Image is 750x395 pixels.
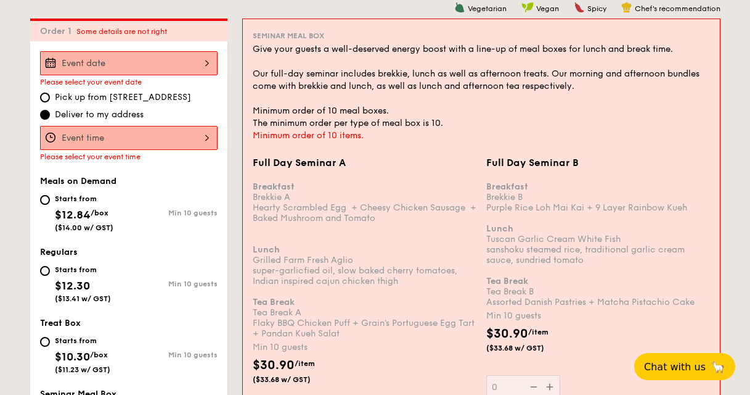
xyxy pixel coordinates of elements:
[40,318,81,328] span: Treat Box
[253,157,346,168] span: Full Day Seminar A
[521,2,534,13] img: icon-vegan.f8ff3823.svg
[90,351,108,359] span: /box
[486,171,710,307] div: Brekkie B Purple Rice Loh Mai Kai + 9 Layer Rainbow Kueh Tuscan Garlic Cream White Fish sanshoku ...
[468,4,507,13] span: Vegetarian
[253,358,295,373] span: $30.90
[76,27,167,36] span: Some details are not right
[55,208,91,222] span: $12.84
[253,31,324,40] span: Seminar Meal Box
[536,4,559,13] span: Vegan
[129,351,218,359] div: Min 10 guests
[91,209,108,217] span: /box
[55,109,144,121] span: Deliver to my address
[129,280,218,288] div: Min 10 guests
[486,326,528,341] span: $30.90
[55,336,110,346] div: Starts from
[55,194,113,204] div: Starts from
[486,310,710,322] div: Min 10 guests
[40,176,116,186] span: Meals on Demand
[40,93,50,102] input: Pick up from [STREET_ADDRESS]
[486,181,528,192] b: Breakfast
[253,375,336,385] span: ($33.68 w/ GST)
[634,353,735,380] button: Chat with us🦙
[253,244,280,255] b: Lunch
[55,294,111,303] span: ($13.41 w/ GST)
[486,223,513,234] b: Lunch
[621,2,632,13] img: icon-chef-hat.a58ddaea.svg
[253,341,476,354] div: Min 10 guests
[40,78,218,86] div: Please select your event date
[40,152,141,161] span: Please select your event time
[55,91,191,104] span: Pick up from [STREET_ADDRESS]
[253,171,476,339] div: Brekkie A Hearty Scrambled Egg + Cheesy Chicken Sausage + Baked Mushroom and Tomato Grilled Farm ...
[40,337,50,347] input: Starts from$10.30/box($11.23 w/ GST)Min 10 guests
[253,43,710,130] div: Give your guests a well-deserved energy boost with a line-up of meal boxes for lunch and break ti...
[40,110,50,120] input: Deliver to my address
[644,361,706,373] span: Chat with us
[40,26,76,36] span: Order 1
[253,297,295,307] b: Tea Break
[40,266,50,276] input: Starts from$12.30($13.41 w/ GST)Min 10 guests
[55,279,90,293] span: $12.30
[574,2,585,13] img: icon-spicy.37a8142b.svg
[55,350,90,364] span: $10.30
[129,209,218,217] div: Min 10 guests
[454,2,465,13] img: icon-vegetarian.fe4039eb.svg
[711,360,725,374] span: 🦙
[486,276,528,286] b: Tea Break
[40,51,218,75] input: Event date
[295,359,315,368] span: /item
[528,328,548,336] span: /item
[55,365,110,374] span: ($11.23 w/ GST)
[55,223,113,232] span: ($14.00 w/ GST)
[486,157,579,168] span: Full Day Seminar B
[587,4,606,13] span: Spicy
[40,126,218,150] input: Event time
[253,181,295,192] b: Breakfast
[486,343,570,353] span: ($33.68 w/ GST)
[55,265,111,275] div: Starts from
[40,247,78,257] span: Regulars
[253,130,710,142] div: Minimum order of 10 items.
[635,4,720,13] span: Chef's recommendation
[40,195,50,205] input: Starts from$12.84/box($14.00 w/ GST)Min 10 guests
